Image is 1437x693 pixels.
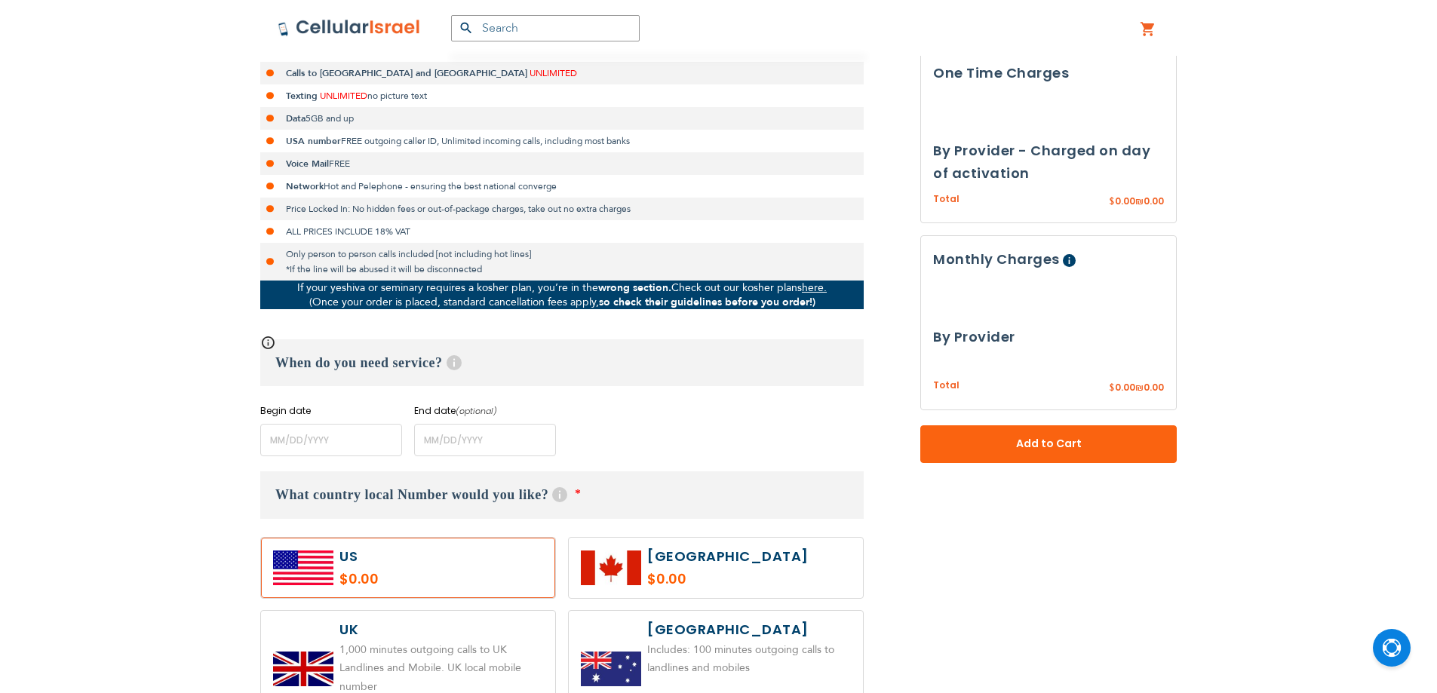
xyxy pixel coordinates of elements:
[1115,382,1135,394] span: 0.00
[1115,195,1135,207] span: 0.00
[286,90,318,102] strong: Texting
[329,158,350,170] span: FREE
[341,135,630,147] span: FREE outgoing caller ID, Unlimited incoming calls, including most banks
[1135,195,1144,209] span: ₪
[456,405,497,417] i: (optional)
[451,15,640,41] input: Search
[260,339,864,386] h3: When do you need service?
[1063,255,1076,268] span: Help
[260,281,864,309] p: If your yeshiva or seminary requires a kosher plan, you’re in the Check out our kosher plans (Onc...
[278,19,421,37] img: Cellular Israel Logo
[286,112,306,124] strong: Data
[367,90,427,102] span: no picture text
[530,67,577,79] span: UNLIMITED
[933,327,1164,349] h3: By Provider
[1144,382,1164,394] span: 0.00
[1144,195,1164,207] span: 0.00
[260,404,402,418] label: Begin date
[599,295,815,309] strong: so check their guidelines before you order!)
[598,281,671,295] strong: wrong section.
[260,107,864,130] li: 5GB and up
[1109,382,1115,396] span: $
[1135,382,1144,396] span: ₪
[802,281,827,295] a: here.
[286,158,329,170] strong: Voice Mail
[414,404,556,418] label: End date
[933,62,1164,84] h3: One Time Charges
[286,180,324,192] strong: Network
[933,192,960,207] span: Total
[920,425,1177,463] button: Add to Cart
[324,180,557,192] span: Hot and Pelephone - ensuring the best national converge
[414,424,556,456] input: MM/DD/YYYY
[275,487,548,502] span: What country local Number would you like?
[260,424,402,456] input: MM/DD/YYYY
[447,355,462,370] span: Help
[320,90,367,102] span: UNLIMITED
[260,243,864,281] li: Only person to person calls included [not including hot lines] *If the line will be abused it wil...
[1109,195,1115,209] span: $
[330,44,377,57] span: UNLIMITED
[286,67,527,79] strong: Calls to [GEOGRAPHIC_DATA] and [GEOGRAPHIC_DATA]
[933,140,1164,185] h3: By Provider - Charged on day of activation
[260,198,864,220] li: Price Locked In: No hidden fees or out-of-package charges, take out no extra charges
[552,487,567,502] span: Help
[970,437,1127,452] span: Add to Cart
[286,44,327,57] strong: Local calls
[933,250,1060,269] span: Monthly Charges
[933,379,960,394] span: Total
[260,220,864,243] li: ALL PRICES INCLUDE 18% VAT
[286,135,341,147] strong: USA number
